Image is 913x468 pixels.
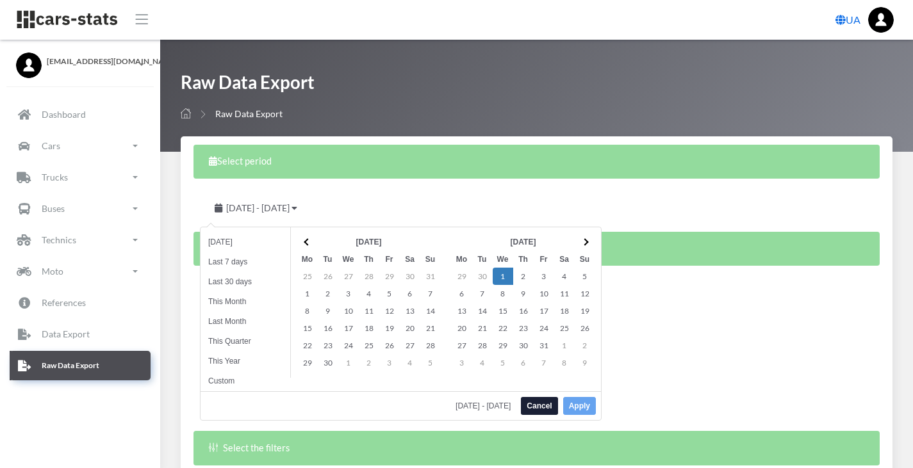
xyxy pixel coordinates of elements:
[456,402,516,410] span: [DATE] - [DATE]
[193,145,880,179] div: Select period
[359,337,379,354] td: 25
[554,319,575,337] td: 25
[318,233,420,250] th: [DATE]
[201,252,290,272] li: Last 7 days
[575,354,595,371] td: 9
[10,163,151,192] a: Trucks
[297,268,318,285] td: 25
[534,354,554,371] td: 7
[318,302,338,319] td: 9
[420,250,441,268] th: Su
[379,250,400,268] th: Fr
[359,285,379,302] td: 4
[318,285,338,302] td: 2
[420,337,441,354] td: 28
[359,250,379,268] th: Th
[575,285,595,302] td: 12
[42,232,76,248] p: Technics
[452,250,472,268] th: Mo
[359,302,379,319] td: 11
[338,268,359,285] td: 27
[493,302,513,319] td: 15
[534,268,554,285] td: 3
[563,397,596,415] button: Apply
[513,354,534,371] td: 6
[400,302,420,319] td: 13
[472,268,493,285] td: 30
[10,288,151,318] a: References
[400,250,420,268] th: Sa
[420,319,441,337] td: 21
[452,268,472,285] td: 29
[400,319,420,337] td: 20
[513,319,534,337] td: 23
[575,302,595,319] td: 19
[420,268,441,285] td: 31
[10,194,151,223] a: Buses
[420,302,441,319] td: 14
[554,250,575,268] th: Sa
[554,337,575,354] td: 1
[534,302,554,319] td: 17
[201,292,290,312] li: This Month
[575,250,595,268] th: Su
[472,319,493,337] td: 21
[830,7,866,33] a: UA
[318,250,338,268] th: Tu
[181,70,315,101] h1: Raw Data Export
[16,52,144,67] a: [EMAIL_ADDRESS][DOMAIN_NAME]
[201,232,290,252] li: [DATE]
[472,285,493,302] td: 7
[10,319,151,349] a: Data Export
[297,302,318,319] td: 8
[868,7,894,33] img: ...
[400,354,420,371] td: 4
[10,351,151,380] a: Raw Data Export
[359,268,379,285] td: 28
[42,106,86,122] p: Dashboard
[554,302,575,319] td: 18
[575,268,595,285] td: 5
[379,285,400,302] td: 5
[338,354,359,371] td: 1
[400,268,420,285] td: 30
[575,319,595,337] td: 26
[472,302,493,319] td: 14
[201,272,290,292] li: Last 30 days
[493,285,513,302] td: 8
[554,354,575,371] td: 8
[201,351,290,371] li: This Year
[338,302,359,319] td: 10
[297,285,318,302] td: 1
[379,302,400,319] td: 12
[493,337,513,354] td: 29
[42,295,86,311] p: References
[297,319,318,337] td: 15
[297,250,318,268] th: Mo
[297,337,318,354] td: 22
[338,285,359,302] td: 3
[575,337,595,354] td: 2
[10,225,151,255] a: Technics
[534,285,554,302] td: 10
[379,268,400,285] td: 29
[472,337,493,354] td: 28
[534,337,554,354] td: 31
[452,337,472,354] td: 27
[201,371,290,391] li: Custom
[201,312,290,332] li: Last Month
[379,319,400,337] td: 19
[318,319,338,337] td: 16
[420,285,441,302] td: 7
[226,202,290,213] span: [DATE] - [DATE]
[452,302,472,319] td: 13
[10,100,151,129] a: Dashboard
[359,354,379,371] td: 2
[10,257,151,286] a: Moto
[338,250,359,268] th: We
[297,354,318,371] td: 29
[472,233,575,250] th: [DATE]
[513,302,534,319] td: 16
[318,354,338,371] td: 30
[554,285,575,302] td: 11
